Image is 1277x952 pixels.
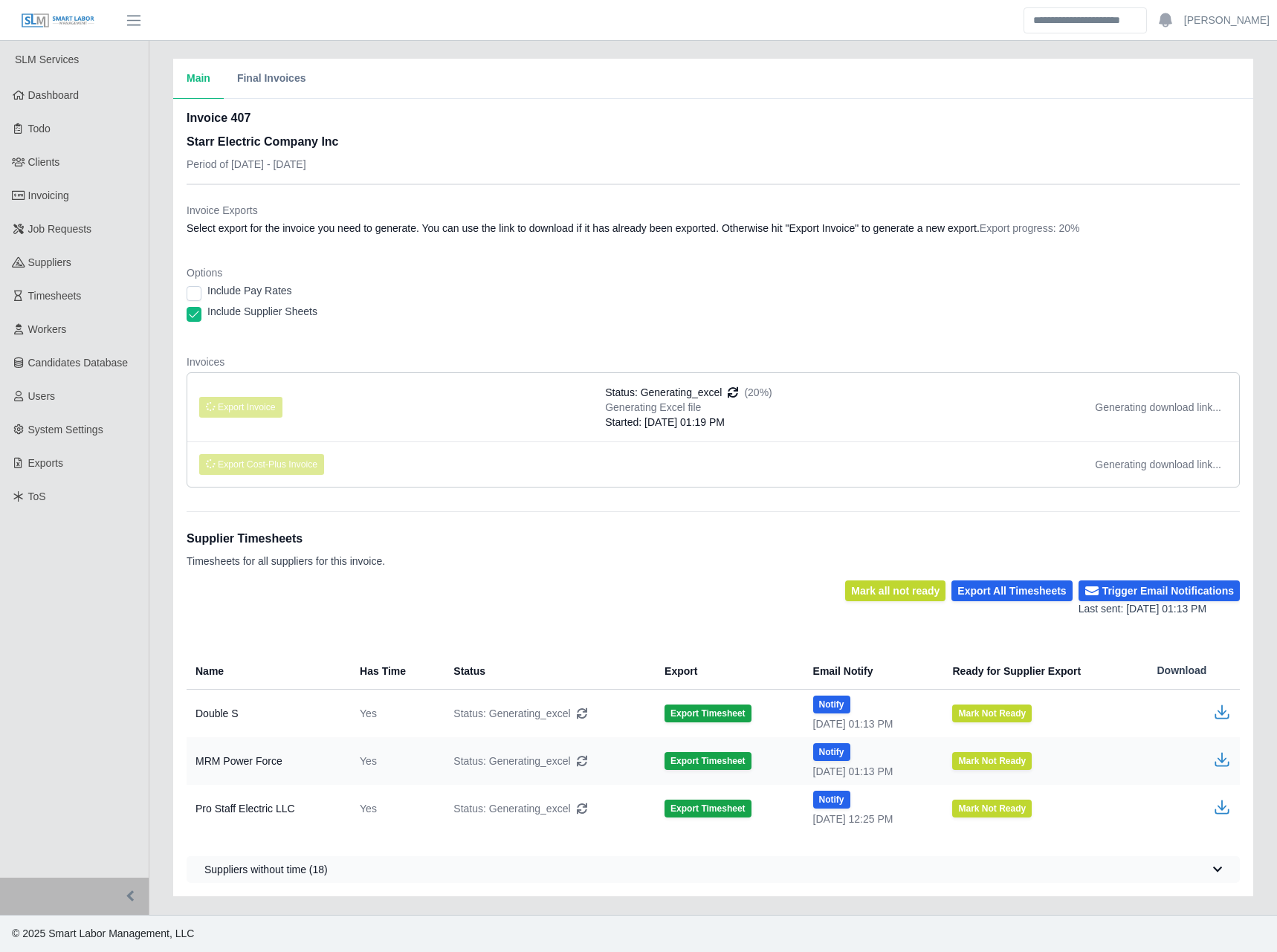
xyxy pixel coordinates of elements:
td: Yes [348,690,442,738]
dt: Invoices [187,354,1240,369]
button: Export Timesheet [665,705,751,722]
span: Exports [28,457,63,469]
label: Include Supplier Sheets [207,304,317,319]
th: Has Time [348,653,442,690]
button: Notify [813,743,850,761]
button: Export All Timesheets [951,580,1072,601]
dt: Options [187,265,1240,280]
span: Job Requests [28,223,92,235]
h3: Starr Electric Company Inc [187,133,339,151]
span: Dashboard [28,89,80,101]
button: Mark Not Ready [952,705,1032,722]
label: Include Pay Rates [207,283,292,298]
th: Name [187,653,348,690]
span: Suppliers [28,256,71,268]
th: Export [653,653,801,690]
th: Email Notify [801,653,941,690]
span: Workers [28,323,67,335]
span: Timesheets [28,290,82,302]
td: MRM Power Force [187,737,348,785]
div: Started: [DATE] 01:19 PM [605,415,772,430]
td: Yes [348,785,442,832]
a: [PERSON_NAME] [1184,13,1270,28]
button: Notify [813,791,850,809]
span: Users [28,390,56,402]
button: Main [173,59,224,99]
button: Export Timesheet [665,800,751,817]
span: Invoicing [28,190,69,201]
dd: Select export for the invoice you need to generate. You can use the link to download if it has al... [187,221,1240,236]
td: Double S [187,690,348,738]
button: Export Invoice [199,397,282,418]
input: Search [1024,7,1147,33]
span: Status: Generating_excel [605,385,722,400]
span: System Settings [28,424,103,435]
span: Status: Generating_excel [453,706,570,721]
span: SLM Services [15,54,79,65]
span: Status: Generating_excel [453,801,570,816]
span: ToS [28,490,46,502]
td: Pro Staff Electric LLC [187,785,348,832]
div: Last sent: [DATE] 01:13 PM [1079,601,1240,617]
div: [DATE] 01:13 PM [813,764,929,779]
button: Export Timesheet [665,752,751,770]
button: Final Invoices [224,59,320,99]
h2: Invoice 407 [187,109,339,127]
span: Candidates Database [28,357,129,369]
span: (20%) [744,385,772,400]
button: Mark Not Ready [952,800,1032,817]
span: Suppliers without time (18) [204,862,328,877]
button: Export Cost-Plus Invoice [199,454,324,475]
button: Notify [813,696,850,713]
span: © 2025 Smart Labor Management, LLC [12,927,194,939]
button: Suppliers without time (18) [187,856,1240,883]
span: Status: Generating_excel [453,754,570,768]
div: [DATE] 01:13 PM [813,716,929,731]
div: Generating download link... [1095,400,1221,415]
button: Trigger Email Notifications [1079,580,1240,601]
div: [DATE] 12:25 PM [813,812,929,826]
th: Status [442,653,653,690]
img: SLM Logo [21,13,95,29]
button: Mark Not Ready [952,752,1032,770]
th: Ready for Supplier Export [940,653,1145,690]
th: Download [1145,653,1240,690]
button: Mark all not ready [845,580,945,601]
span: Todo [28,123,51,135]
span: Export progress: 20% [980,222,1080,234]
span: Clients [28,156,60,168]
p: Timesheets for all suppliers for this invoice. [187,554,385,569]
div: Generating Excel file [605,400,772,415]
td: Yes [348,737,442,785]
dt: Invoice Exports [187,203,1240,218]
h1: Supplier Timesheets [187,530,385,548]
p: Period of [DATE] - [DATE] [187,157,339,172]
div: Generating download link... [1095,457,1221,472]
